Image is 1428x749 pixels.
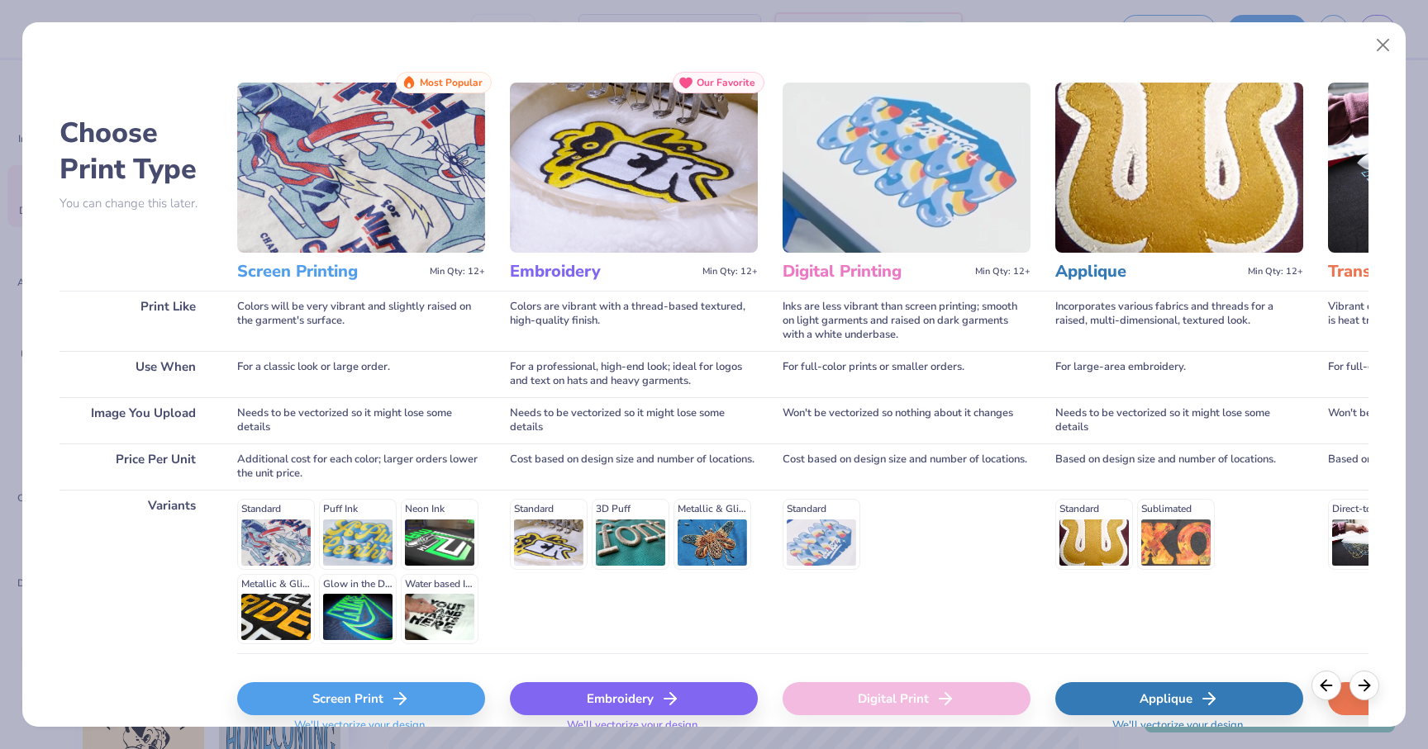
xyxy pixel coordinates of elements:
[783,83,1031,253] img: Digital Printing
[697,77,755,88] span: Our Favorite
[510,682,758,715] div: Embroidery
[783,397,1031,443] div: Won't be vectorized so nothing about it changes
[510,261,696,282] h3: Embroidery
[59,197,212,211] p: You can change this later.
[237,397,485,443] div: Needs to be vectorized so it might lose some details
[510,351,758,397] div: For a professional, high-end look; ideal for logos and text on hats and heavy garments.
[783,682,1031,715] div: Digital Print
[510,291,758,351] div: Colors are vibrant with a thread-based textured, high-quality finish.
[237,261,423,282] h3: Screen Printing
[783,291,1031,351] div: Inks are less vibrant than screen printing; smooth on light garments and raised on dark garments ...
[237,443,485,490] div: Additional cost for each color; larger orders lower the unit price.
[1055,351,1303,397] div: For large-area embroidery.
[59,291,212,351] div: Print Like
[975,266,1031,277] span: Min Qty: 12+
[1055,443,1303,490] div: Based on design size and number of locations.
[560,718,707,742] span: We'll vectorize your design.
[783,351,1031,397] div: For full-color prints or smaller orders.
[510,83,758,253] img: Embroidery
[1055,261,1241,282] h3: Applique
[59,397,212,443] div: Image You Upload
[1368,30,1399,61] button: Close
[59,115,212,187] h2: Choose Print Type
[702,266,758,277] span: Min Qty: 12+
[783,261,969,282] h3: Digital Printing
[237,291,485,351] div: Colors will be very vibrant and slightly raised on the garment's surface.
[237,682,485,715] div: Screen Print
[1055,397,1303,443] div: Needs to be vectorized so it might lose some details
[59,443,212,490] div: Price Per Unit
[1055,291,1303,351] div: Incorporates various fabrics and threads for a raised, multi-dimensional, textured look.
[59,490,212,653] div: Variants
[237,351,485,397] div: For a classic look or large order.
[59,351,212,397] div: Use When
[783,443,1031,490] div: Cost based on design size and number of locations.
[430,266,485,277] span: Min Qty: 12+
[288,718,434,742] span: We'll vectorize your design.
[420,77,483,88] span: Most Popular
[510,397,758,443] div: Needs to be vectorized so it might lose some details
[237,83,485,253] img: Screen Printing
[1055,682,1303,715] div: Applique
[1055,83,1303,253] img: Applique
[510,443,758,490] div: Cost based on design size and number of locations.
[1106,718,1252,742] span: We'll vectorize your design.
[1248,266,1303,277] span: Min Qty: 12+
